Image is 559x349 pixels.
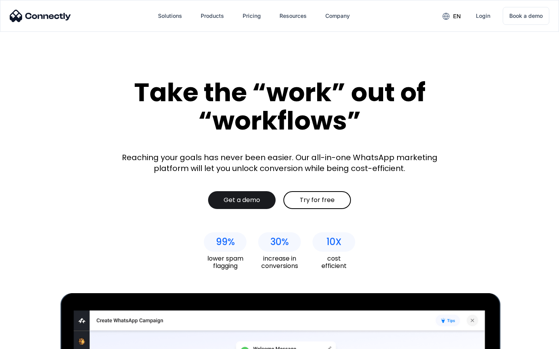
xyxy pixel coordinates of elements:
[453,11,461,22] div: en
[158,10,182,21] div: Solutions
[105,78,454,135] div: Take the “work” out of “workflows”
[208,191,276,209] a: Get a demo
[10,10,71,22] img: Connectly Logo
[312,255,355,270] div: cost efficient
[283,191,351,209] a: Try for free
[224,196,260,204] div: Get a demo
[116,152,443,174] div: Reaching your goals has never been easier. Our all-in-one WhatsApp marketing platform will let yo...
[8,335,47,346] aside: Language selected: English
[216,237,235,247] div: 99%
[279,10,307,21] div: Resources
[326,237,342,247] div: 10X
[16,335,47,346] ul: Language list
[476,10,490,21] div: Login
[325,10,350,21] div: Company
[258,255,301,270] div: increase in conversions
[470,7,497,25] a: Login
[236,7,267,25] a: Pricing
[270,237,289,247] div: 30%
[204,255,247,270] div: lower spam flagging
[243,10,261,21] div: Pricing
[300,196,335,204] div: Try for free
[503,7,549,25] a: Book a demo
[201,10,224,21] div: Products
